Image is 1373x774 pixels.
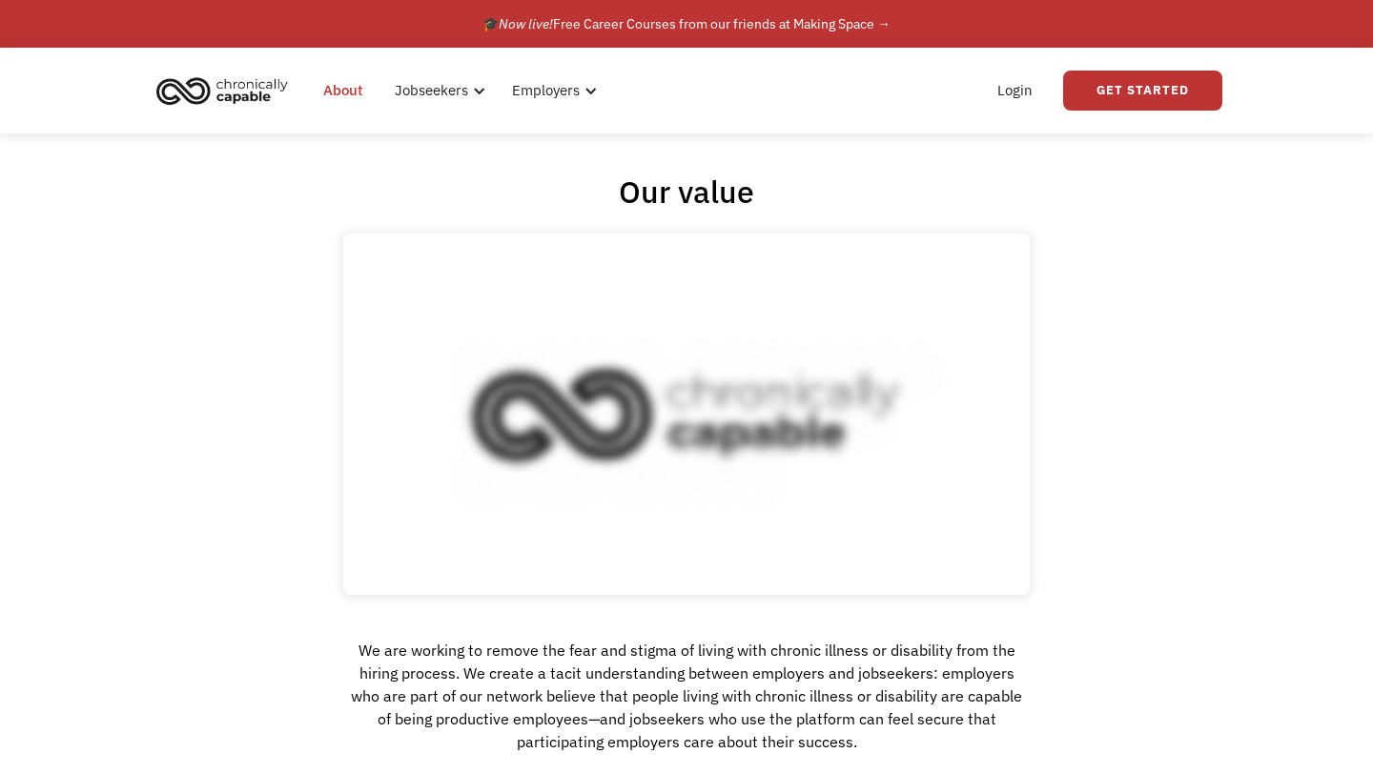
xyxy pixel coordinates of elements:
[343,634,1030,772] div: We are working to remove the fear and stigma of living with chronic illness or disability from th...
[986,60,1044,121] a: Login
[151,70,294,112] img: Chronically Capable logo
[512,79,580,102] div: Employers
[312,60,374,121] a: About
[619,173,754,211] h1: Our value
[395,79,468,102] div: Jobseekers
[499,15,553,32] em: Now live!
[482,12,891,35] div: 🎓 Free Career Courses from our friends at Making Space →
[1063,71,1222,111] a: Get Started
